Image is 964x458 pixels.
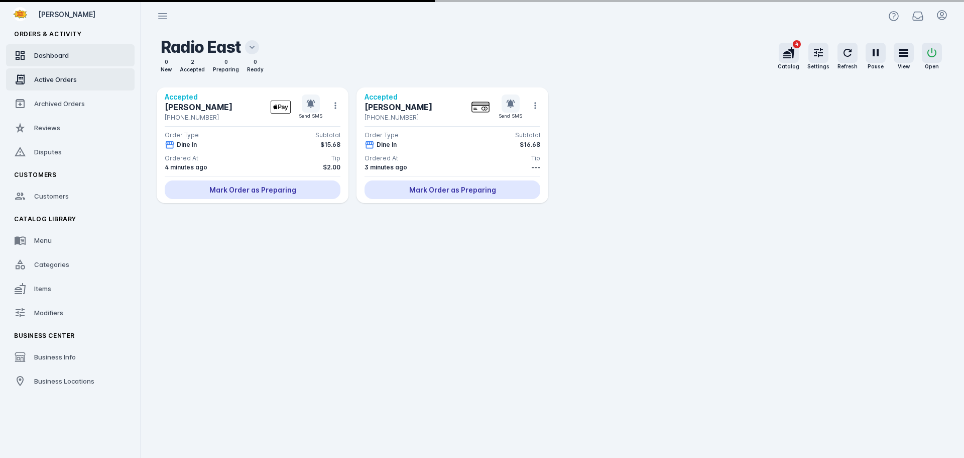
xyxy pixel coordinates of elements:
[365,131,399,140] div: Order Type
[6,68,135,90] a: Active Orders
[14,215,76,223] span: Catalog Library
[165,58,168,66] div: 0
[34,260,69,268] span: Categories
[365,154,398,163] div: Ordered At
[6,370,135,392] a: Business Locations
[778,63,799,70] div: Catalog
[34,51,69,59] span: Dashboard
[34,100,85,108] span: Archived Orders
[6,346,135,368] a: Business Info
[34,377,94,385] span: Business Locations
[520,140,540,149] div: $16.68
[34,192,69,200] span: Customers
[177,140,197,149] div: Dine In
[499,113,522,120] div: Send SMS
[837,63,858,70] div: Refresh
[315,131,340,140] div: Subtotal
[165,163,207,172] div: 4 minutes ago
[531,163,540,172] div: ---
[365,163,407,172] div: 3 minutes ago
[515,131,540,140] div: Subtotal
[38,9,131,20] div: [PERSON_NAME]
[14,30,81,38] span: Orders & Activity
[365,101,432,113] div: [PERSON_NAME]
[254,58,257,66] div: 0
[224,58,228,66] div: 0
[6,229,135,251] a: Menu
[14,171,56,178] span: Customers
[161,66,172,73] div: New
[331,154,340,163] div: Tip
[34,285,51,293] span: Items
[191,58,194,66] div: 2
[377,140,397,149] div: Dine In
[161,37,241,57] h2: Radio East
[34,124,60,132] span: Reviews
[6,141,135,163] a: Disputes
[320,140,340,149] div: $15.68
[34,309,63,317] span: Modifiers
[807,63,829,70] div: Settings
[14,332,75,339] span: Business Center
[247,66,264,73] div: Ready
[6,302,135,324] a: Modifiers
[213,66,239,73] div: Preparing
[34,75,77,83] span: Active Orders
[34,148,62,156] span: Disputes
[6,185,135,207] a: Customers
[323,163,340,172] div: $2.00
[365,180,540,199] div: Mark Order as Preparing
[898,63,910,70] div: View
[299,113,322,120] div: Send SMS
[531,154,540,163] div: Tip
[34,353,76,361] span: Business Info
[165,101,232,113] div: [PERSON_NAME]
[779,43,799,63] button: 4
[6,93,135,115] a: Archived Orders
[165,180,340,199] div: Mark Order as Preparing
[6,278,135,300] a: Items
[925,63,939,70] div: Open
[868,63,884,70] div: Pause
[165,113,232,122] div: [PHONE_NUMBER]
[6,117,135,139] a: Reviews
[365,113,432,122] div: [PHONE_NUMBER]
[34,236,52,244] span: Menu
[6,253,135,276] a: Categories
[165,131,199,140] div: Order Type
[365,91,432,102] div: Accepted
[165,91,232,102] div: Accepted
[180,66,205,73] div: Accepted
[6,44,135,66] a: Dashboard
[793,40,801,48] span: 4
[165,154,198,163] div: Ordered At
